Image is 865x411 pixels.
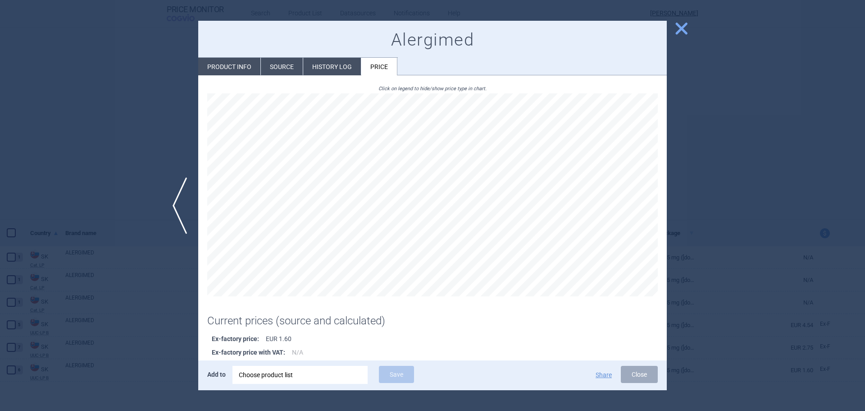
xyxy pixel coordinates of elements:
[239,366,361,384] div: Choose product list
[198,58,260,75] li: Product info
[261,58,303,75] li: Source
[207,30,658,51] h1: Alergimed
[596,372,612,378] button: Share
[212,332,667,346] li: EUR 1.60
[361,58,397,75] li: Price
[232,366,368,384] div: Choose product list
[207,366,226,383] p: Add to
[207,314,658,328] h1: Current prices (source and calculated)
[379,366,414,383] button: Save
[621,366,658,383] button: Close
[207,84,658,93] p: Click on legend to hide/show price type in chart.
[292,349,303,356] span: N/A
[212,332,266,346] strong: Ex-factory price :
[212,346,292,359] strong: Ex-factory price with VAT :
[303,58,361,75] li: History log
[212,359,279,373] strong: Retail price with VAT :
